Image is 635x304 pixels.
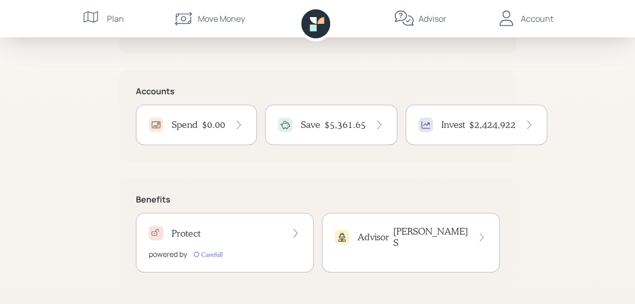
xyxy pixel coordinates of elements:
[393,226,469,248] h4: [PERSON_NAME] S
[469,119,516,131] h4: $2,424,922
[136,86,500,96] h5: Accounts
[149,249,187,259] div: powered by
[324,119,366,131] h4: $5,361.65
[172,119,198,131] h4: Spend
[521,12,553,25] div: Account
[198,12,245,25] div: Move Money
[301,119,320,131] h4: Save
[136,195,500,205] h5: Benefits
[191,249,224,259] img: carefull-M2HCGCDH.digested.png
[202,119,225,131] h4: $0.00
[172,228,200,239] h4: Protect
[358,231,389,243] h4: Advisor
[107,12,124,25] div: Plan
[441,119,465,131] h4: Invest
[419,12,446,25] div: Advisor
